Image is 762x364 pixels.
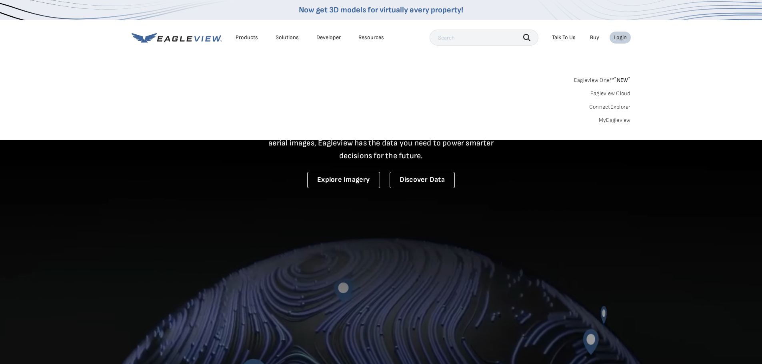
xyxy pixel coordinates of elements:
[599,117,631,124] a: MyEagleview
[614,77,630,84] span: NEW
[299,5,463,15] a: Now get 3D models for virtually every property!
[316,34,341,41] a: Developer
[589,103,631,111] a: ConnectExplorer
[590,34,599,41] a: Buy
[307,172,380,188] a: Explore Imagery
[574,74,631,84] a: Eagleview One™*NEW*
[358,34,384,41] div: Resources
[259,124,504,162] p: A new era starts here. Built on more than 3.5 billion high-resolution aerial images, Eagleview ha...
[430,30,538,46] input: Search
[552,34,576,41] div: Talk To Us
[236,34,258,41] div: Products
[590,90,631,97] a: Eagleview Cloud
[390,172,455,188] a: Discover Data
[276,34,299,41] div: Solutions
[614,34,627,41] div: Login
